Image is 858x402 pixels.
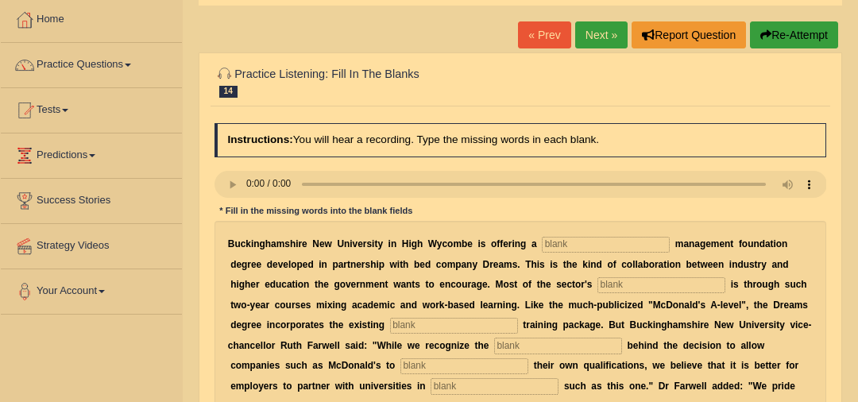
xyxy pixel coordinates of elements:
b: e [236,259,242,270]
b: w [423,300,430,311]
b: u [286,300,292,311]
b: e [319,238,325,249]
b: b [414,259,419,270]
b: a [352,300,357,311]
b: g [260,238,265,249]
b: m [504,259,512,270]
b: i [319,259,321,270]
b: g [334,279,339,290]
b: r [489,259,493,270]
b: r [655,259,659,270]
b: o [447,238,453,249]
b: i [251,238,253,249]
b: y [250,300,256,311]
b: f [497,238,500,249]
b: W [428,238,437,249]
b: n [405,300,411,311]
b: n [253,238,259,249]
b: a [400,300,406,311]
b: d [230,259,236,270]
b: s [749,259,755,270]
b: g [700,238,705,249]
input: blank [390,318,518,334]
b: o [291,259,296,270]
b: i [667,259,669,270]
b: r [361,259,365,270]
b: y [472,259,477,270]
b: T [525,259,531,270]
b: d [759,238,765,249]
b: e [467,238,473,249]
b: n [350,259,356,270]
b: d [412,300,417,311]
b: o [756,279,762,290]
b: r [363,238,367,249]
b: a [338,259,344,270]
b: o [669,259,674,270]
b: m [447,259,456,270]
a: Predictions [1,133,182,173]
b: h [417,238,423,249]
b: o [430,300,435,311]
b: w [390,259,397,270]
b: U [337,238,344,249]
b: r [758,259,762,270]
b: w [325,238,332,249]
b: s [365,259,371,270]
a: Next » [575,21,628,48]
b: a [531,238,537,249]
b: e [562,279,567,290]
b: w [393,279,400,290]
b: a [362,300,368,311]
b: e [482,279,488,290]
a: Strategy Videos [1,224,182,264]
b: e [272,259,278,270]
b: t [347,259,350,270]
input: blank [597,277,725,293]
b: t [730,238,733,249]
b: h [747,279,752,290]
b: n [379,279,385,290]
a: Success Stories [1,179,182,218]
b: i [731,279,733,290]
b: t [400,259,403,270]
b: u [748,238,753,249]
b: e [546,279,551,290]
b: k [245,238,251,249]
b: h [290,238,296,249]
b: a [287,279,292,290]
b: a [765,238,771,249]
b: n [406,279,412,290]
b: e [255,300,261,311]
b: o [575,279,581,290]
b: e [374,279,380,290]
b: v [353,238,358,249]
b: w [700,259,707,270]
b: p [455,259,461,270]
b: f [500,238,503,249]
b: M [495,279,503,290]
b: ' [585,279,587,290]
b: o [280,300,285,311]
b: s [512,259,518,270]
b: o [428,279,434,290]
b: i [333,300,335,311]
b: o [456,279,462,290]
b: l [632,259,635,270]
b: k [439,300,445,311]
input: blank [400,358,528,374]
b: h [540,279,546,290]
b: s [539,259,545,270]
b: m [675,238,684,249]
b: b [686,259,692,270]
b: n [753,238,759,249]
b: i [376,259,378,270]
b: n [689,238,694,249]
b: y [437,238,443,249]
b: i [477,238,480,249]
b: o [649,259,655,270]
a: Tests [1,88,182,128]
b: i [325,300,327,311]
b: i [729,259,732,270]
b: c [275,300,280,311]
